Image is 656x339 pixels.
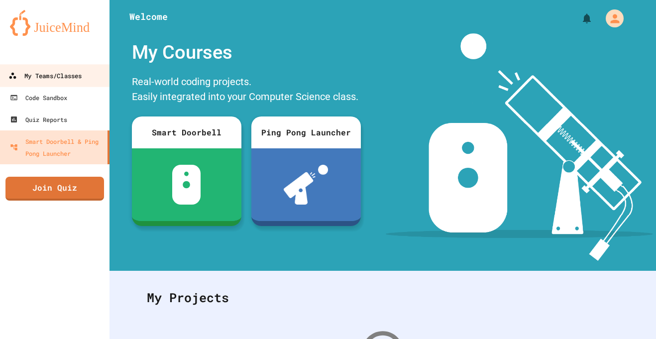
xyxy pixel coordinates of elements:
div: Smart Doorbell [132,116,241,148]
div: Quiz Reports [10,113,67,125]
div: Ping Pong Launcher [251,116,361,148]
div: My Teams/Classes [8,70,82,82]
div: My Notifications [562,10,595,27]
div: Code Sandbox [10,92,67,104]
img: sdb-white.svg [172,165,201,205]
div: Smart Doorbell & Ping Pong Launcher [10,135,104,159]
div: My Projects [137,278,629,317]
a: Join Quiz [5,177,104,201]
div: My Courses [127,33,366,72]
div: My Account [595,7,626,30]
img: logo-orange.svg [10,10,100,36]
img: ppl-with-ball.png [284,165,328,205]
img: banner-image-my-projects.png [386,33,653,261]
div: Real-world coding projects. Easily integrated into your Computer Science class. [127,72,366,109]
